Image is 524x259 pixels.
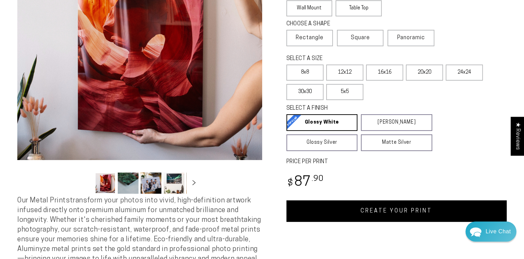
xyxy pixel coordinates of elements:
[78,176,93,191] button: Slide left
[286,114,358,131] a: Glossy White
[141,173,161,194] button: Load image 3 in gallery view
[406,65,443,81] label: 20x20
[326,65,363,81] label: 12x12
[336,0,382,16] label: Table Top
[286,55,416,63] legend: SELECT A SIZE
[486,222,511,242] div: Contact Us Directly
[465,222,516,242] div: Chat widget toggle
[286,134,358,151] a: Glossy Silver
[397,35,425,41] span: Panoramic
[286,84,323,100] label: 30x30
[286,65,323,81] label: 8x8
[95,173,116,194] button: Load image 1 in gallery view
[511,117,524,155] div: Click to open Judge.me floating reviews tab
[326,84,363,100] label: 5x5
[311,175,324,183] sup: .90
[286,176,324,189] bdi: 87
[163,173,184,194] button: Load image 4 in gallery view
[351,34,370,42] span: Square
[286,20,376,28] legend: CHOOSE A SHAPE
[361,114,432,131] a: [PERSON_NAME]
[286,200,507,222] a: CREATE YOUR PRINT
[286,0,332,16] label: Wall Mount
[361,134,432,151] a: Matte Silver
[286,105,416,112] legend: SELECT A FINISH
[296,34,323,42] span: Rectangle
[186,176,202,191] button: Slide right
[287,179,293,188] span: $
[118,173,139,194] button: Load image 2 in gallery view
[286,158,507,166] label: PRICE PER PRINT
[446,65,483,81] label: 24x24
[366,65,403,81] label: 16x16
